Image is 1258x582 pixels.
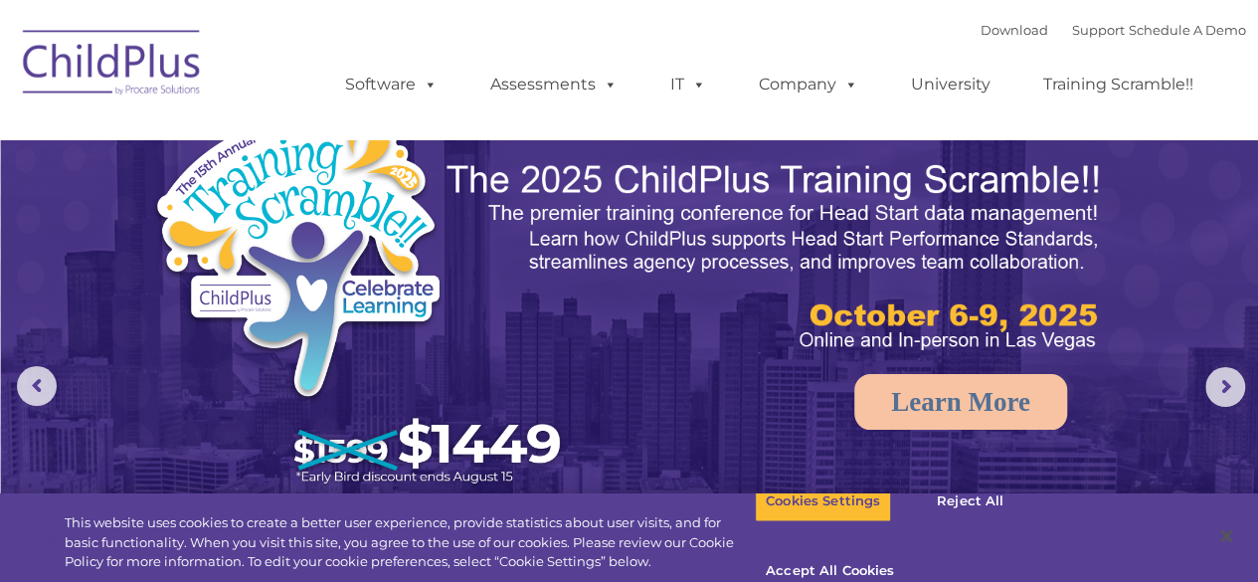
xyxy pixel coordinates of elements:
[65,513,755,572] div: This website uses cookies to create a better user experience, provide statistics about user visit...
[13,16,212,115] img: ChildPlus by Procare Solutions
[1072,22,1125,38] a: Support
[650,65,726,104] a: IT
[739,65,878,104] a: Company
[1129,22,1246,38] a: Schedule A Demo
[981,22,1246,38] font: |
[981,22,1048,38] a: Download
[908,481,1032,522] button: Reject All
[325,65,457,104] a: Software
[755,481,891,522] button: Cookies Settings
[470,65,637,104] a: Assessments
[276,213,361,228] span: Phone number
[891,65,1010,104] a: University
[1023,65,1213,104] a: Training Scramble!!
[854,374,1067,430] a: Learn More
[276,131,337,146] span: Last name
[1204,514,1248,558] button: Close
